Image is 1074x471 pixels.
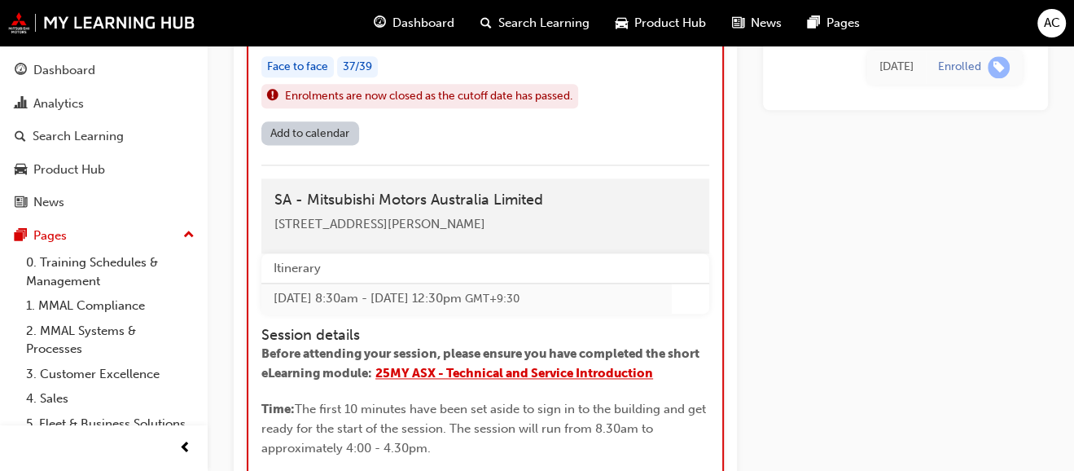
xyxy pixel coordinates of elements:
div: Enrolled [938,59,981,75]
button: DashboardAnalyticsSearch LearningProduct HubNews [7,52,201,221]
div: News [33,193,64,212]
span: Before attending your session, please ensure you have completed the short eLearning module: [261,346,702,381]
div: Dashboard [33,61,95,80]
span: guage-icon [15,64,27,78]
a: pages-iconPages [795,7,873,40]
a: News [7,187,201,218]
span: pages-icon [808,13,820,33]
span: search-icon [15,130,26,144]
h4: Session details [261,327,709,345]
span: guage-icon [374,13,386,33]
span: Enrolments are now closed as the cutoff date has passed. [285,87,572,106]
span: learningRecordVerb_ENROLL-icon [988,56,1010,78]
span: exclaim-icon [267,86,278,107]
span: car-icon [616,13,628,33]
a: news-iconNews [719,7,795,40]
span: chart-icon [15,97,27,112]
a: 3. Customer Excellence [20,362,201,387]
a: Dashboard [7,55,201,86]
td: [DATE] 8:30am - [DATE] 12:30pm [261,284,672,314]
img: mmal [8,12,195,33]
a: 4. Sales [20,386,201,412]
span: News [751,14,782,33]
a: search-iconSearch Learning [467,7,603,40]
span: [STREET_ADDRESS][PERSON_NAME] [274,217,485,231]
span: Product Hub [634,14,706,33]
span: The first 10 minutes have been set aside to sign in to the building and get ready for the start o... [261,402,709,456]
button: Pages [7,221,201,251]
div: Search Learning [33,127,124,146]
span: Dashboard [392,14,454,33]
span: pages-icon [15,229,27,244]
span: news-icon [15,196,27,210]
span: search-icon [480,13,492,33]
span: Pages [826,14,860,33]
a: 2. MMAL Systems & Processes [20,319,201,362]
div: Mon Sep 01 2025 15:38:56 GMT+0930 (Australian Central Standard Time) [879,58,914,77]
div: Face to face [261,56,334,78]
span: car-icon [15,163,27,178]
div: Product Hub [33,161,105,179]
a: Product Hub [7,155,201,185]
a: 5. Fleet & Business Solutions [20,412,201,437]
a: 1. MMAL Compliance [20,293,201,319]
a: car-iconProduct Hub [603,7,719,40]
div: 37 / 39 [337,56,378,78]
span: Australian Central Standard Time GMT+9:30 [465,292,519,306]
div: Analytics [33,95,84,113]
span: Time: [261,402,295,416]
a: 0. Training Schedules & Management [20,250,201,293]
span: up-icon [183,225,195,246]
button: AC [1037,9,1066,37]
th: Itinerary [261,253,672,284]
span: prev-icon [179,438,191,459]
span: news-icon [732,13,744,33]
a: 25MY ASX - Technical and Service Introduction [375,366,653,381]
div: Pages [33,227,67,245]
h4: SA - Mitsubishi Motors Australia Limited [274,191,696,209]
a: Add to calendar [261,121,359,145]
span: Search Learning [498,14,590,33]
a: Search Learning [7,121,201,152]
a: Analytics [7,89,201,119]
a: guage-iconDashboard [361,7,467,40]
span: AC [1044,14,1060,33]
